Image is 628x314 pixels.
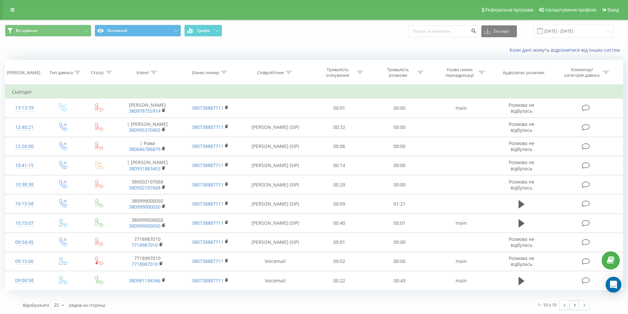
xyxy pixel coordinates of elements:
[192,105,224,111] a: 380738887711
[242,271,309,290] td: Voicemail
[132,261,158,267] a: 7718987010
[116,233,179,252] td: 7718987010
[510,47,623,53] a: Коли дані можуть відрізнятися вiд інших систем
[442,67,477,78] div: Назва схеми переадресації
[69,302,105,308] span: рядків на сторінці
[129,277,161,284] a: 380981194346
[95,25,181,37] button: Основний
[408,25,478,37] input: Пошук за номером
[242,156,309,175] td: [PERSON_NAME] (SIP)
[370,233,430,252] td: 00:00
[370,99,430,118] td: 00:00
[116,156,179,175] td: | [PERSON_NAME]
[370,137,430,156] td: 00:00
[136,70,149,75] div: Клієнт
[606,277,621,293] div: Open Intercom Messenger
[12,121,37,134] div: 12:40:21
[116,137,179,156] td: | Рома
[116,194,179,214] td: 380999000050
[129,127,161,133] a: 380995370003
[12,255,37,268] div: 09:15:06
[197,28,210,33] span: Графік
[309,194,370,214] td: 00:09
[116,118,179,137] td: | [PERSON_NAME]
[192,277,224,284] a: 380738887711
[5,25,91,37] button: Всі дзвінки
[192,201,224,207] a: 380738887711
[430,252,492,271] td: main
[12,197,37,210] div: 10:15:58
[116,214,179,233] td: 380999000050
[192,124,224,130] a: 380738887711
[132,242,158,248] a: 7718987010
[509,236,534,248] span: Розмова не відбулась
[54,302,59,308] div: 25
[91,70,104,75] div: Статус
[242,194,309,214] td: [PERSON_NAME] (SIP)
[509,102,534,114] span: Розмова не відбулась
[12,217,37,230] div: 10:15:07
[481,25,517,37] button: Експорт
[509,159,534,171] span: Розмова не відбулась
[485,7,534,13] span: Реферальна програма
[116,99,179,118] td: [PERSON_NAME]
[430,271,492,290] td: main
[12,159,37,172] div: 10:41:15
[242,214,309,233] td: [PERSON_NAME] (SIP)
[309,252,370,271] td: 00:02
[129,165,161,172] a: 380951883453
[242,118,309,137] td: [PERSON_NAME] (SIP)
[309,175,370,194] td: 00:29
[309,99,370,118] td: 00:01
[192,258,224,264] a: 380738887711
[608,7,619,13] span: Вихід
[509,121,534,133] span: Розмова не відбулась
[192,182,224,188] a: 380738887711
[7,70,40,75] div: [PERSON_NAME]
[545,7,596,13] span: Налаштування профілю
[309,233,370,252] td: 00:01
[49,70,73,75] div: Тип дзвінка
[430,214,492,233] td: main
[538,301,556,308] div: 1 - 10 з 10
[370,175,430,194] td: 00:00
[509,140,534,152] span: Розмова не відбулась
[370,252,430,271] td: 00:00
[116,175,179,194] td: 380502107668
[430,99,492,118] td: main
[242,175,309,194] td: [PERSON_NAME] (SIP)
[309,118,370,137] td: 00:32
[370,156,430,175] td: 00:00
[509,179,534,191] span: Розмова не відбулась
[5,85,623,99] td: Сьогодні
[242,233,309,252] td: [PERSON_NAME] (SIP)
[192,239,224,245] a: 380738887711
[370,214,430,233] td: 00:01
[184,25,222,37] button: Графік
[380,67,416,78] div: Тривалість розмови
[12,178,37,191] div: 10:38:38
[192,143,224,149] a: 380738887711
[16,28,38,33] span: Всі дзвінки
[370,194,430,214] td: 01:21
[23,302,49,308] span: Відображати
[320,67,355,78] div: Тривалість очікування
[309,156,370,175] td: 00:14
[192,70,219,75] div: Бізнес номер
[12,101,37,114] div: 13:13:39
[309,271,370,290] td: 00:22
[192,162,224,168] a: 380738887711
[242,137,309,156] td: [PERSON_NAME] (SIP)
[257,70,284,75] div: Співробітник
[370,118,430,137] td: 00:00
[12,236,37,249] div: 09:54:45
[563,67,601,78] div: Коментар/категорія дзвінка
[12,140,37,153] div: 12:26:00
[309,214,370,233] td: 00:40
[129,108,161,114] a: 380978755914
[129,146,161,152] a: 380666786879
[242,252,309,271] td: Voicemail
[116,252,179,271] td: 7718987010
[12,274,37,287] div: 09:00:58
[509,255,534,267] span: Розмова не відбулась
